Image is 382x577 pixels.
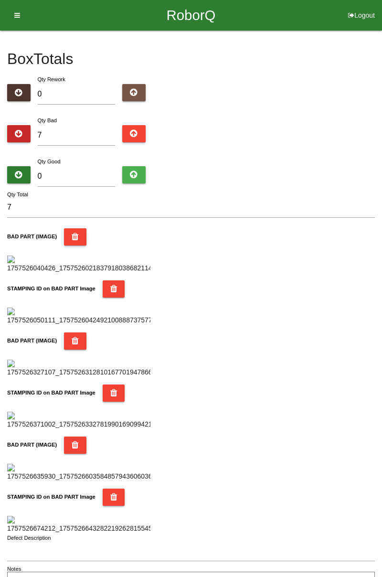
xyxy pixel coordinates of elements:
[7,390,95,395] b: STAMPING ID on BAD PART Image
[7,234,57,239] b: BAD PART (IMAGE)
[7,412,150,429] img: 1757526371002_1757526332781990169099421144785.jpg
[7,256,150,273] img: 1757526040426_17575260218379180386821140615330.jpg
[7,191,28,199] label: Qty Total
[7,565,21,573] label: Notes
[7,308,150,325] img: 1757526050111_17575260424921008887375776577126.jpg
[7,51,375,67] h4: Box Totals
[103,385,125,402] button: STAMPING ID on BAD PART Image
[38,159,61,164] label: Qty Good
[7,494,95,500] b: STAMPING ID on BAD PART Image
[103,489,125,506] button: STAMPING ID on BAD PART Image
[7,286,95,291] b: STAMPING ID on BAD PART Image
[38,118,57,123] label: Qty Bad
[7,534,51,542] label: Defect Description
[64,332,86,350] button: BAD PART (IMAGE)
[7,516,150,534] img: 1757526674212_17575266432822192628155453197464.jpg
[64,228,86,246] button: BAD PART (IMAGE)
[7,464,150,481] img: 1757526635930_17575266035848579436060360881600.jpg
[103,280,125,298] button: STAMPING ID on BAD PART Image
[64,437,86,454] button: BAD PART (IMAGE)
[7,442,57,448] b: BAD PART (IMAGE)
[7,338,57,343] b: BAD PART (IMAGE)
[38,76,65,82] label: Qty Rework
[7,360,150,377] img: 1757526327107_17575263128101677019478665895510.jpg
